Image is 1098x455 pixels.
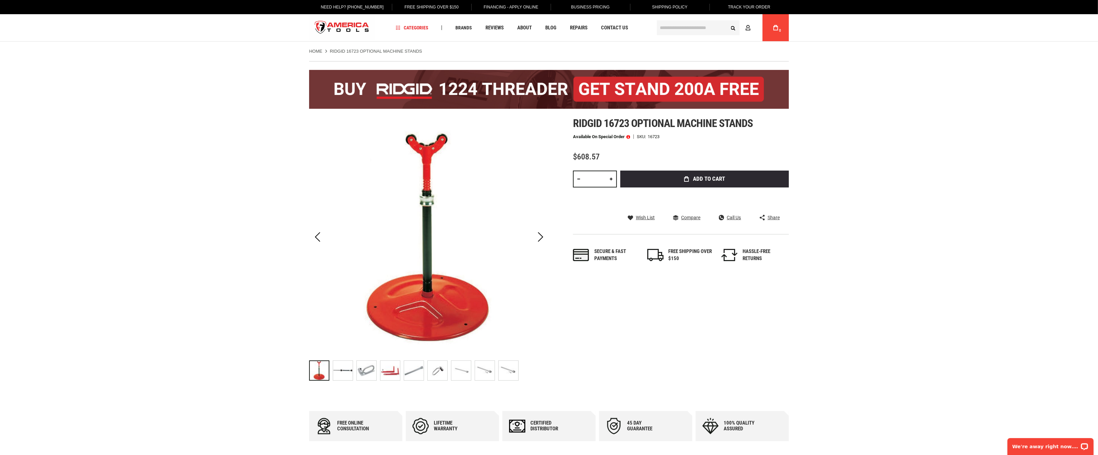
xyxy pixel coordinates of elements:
div: RIDGID 16723 Optional Machine Stands [356,357,380,384]
a: Call Us [719,214,741,221]
img: RIDGID 16723 Optional Machine Stands [309,117,549,357]
span: 0 [779,29,781,32]
iframe: Secure express checkout frame [619,189,790,209]
button: Add to Cart [620,171,789,187]
img: RIDGID 16723 Optional Machine Stands [357,361,376,380]
span: Repairs [570,25,588,30]
span: Contact Us [601,25,628,30]
a: Wish List [628,214,655,221]
div: Next [532,117,549,357]
button: Search [727,21,740,34]
span: Brands [455,25,472,30]
span: Compare [681,215,700,220]
a: About [514,23,535,32]
span: Reviews [485,25,504,30]
a: Repairs [567,23,591,32]
div: RIDGID 16723 Optional Machine Stands [451,357,475,384]
span: Blog [545,25,556,30]
span: Share [768,215,780,220]
div: RIDGID 16723 Optional Machine Stands [427,357,451,384]
div: Lifetime warranty [434,420,474,432]
span: Categories [396,25,428,30]
strong: SKU [637,134,648,139]
img: RIDGID 16723 Optional Machine Stands [475,361,495,380]
div: 45 day Guarantee [627,420,668,432]
span: Call Us [727,215,741,220]
a: Brands [452,23,475,32]
span: About [517,25,532,30]
img: RIDGID 16723 Optional Machine Stands [333,361,353,380]
span: Ridgid 16723 optional machine stands [573,117,753,130]
span: Shipping Policy [652,5,688,9]
a: Reviews [482,23,507,32]
img: payments [573,249,589,261]
div: 16723 [648,134,659,139]
img: RIDGID 16723 Optional Machine Stands [499,361,518,380]
img: RIDGID 16723 Optional Machine Stands [404,361,424,380]
a: Blog [542,23,559,32]
img: RIDGID 16723 Optional Machine Stands [380,361,400,380]
a: store logo [309,15,375,41]
a: 0 [769,14,782,41]
a: Contact Us [598,23,631,32]
div: RIDGID 16723 Optional Machine Stands [475,357,498,384]
span: Wish List [636,215,655,220]
div: HASSLE-FREE RETURNS [743,248,787,262]
span: Add to Cart [693,176,725,182]
img: RIDGID 16723 Optional Machine Stands [428,361,447,380]
div: RIDGID 16723 Optional Machine Stands [380,357,404,384]
strong: RIDGID 16723 Optional Machine Stands [330,49,422,54]
a: Compare [673,214,700,221]
img: RIDGID 16723 Optional Machine Stands [451,361,471,380]
div: RIDGID 16723 Optional Machine Stands [309,357,333,384]
div: RIDGID 16723 Optional Machine Stands [498,357,519,384]
div: Free online consultation [337,420,378,432]
a: Home [309,48,322,54]
div: Previous [309,117,326,357]
div: Secure & fast payments [594,248,638,262]
a: Categories [393,23,431,32]
iframe: LiveChat chat widget [1003,434,1098,455]
img: BOGO: Buy the RIDGID® 1224 Threader (26092), get the 92467 200A Stand FREE! [309,70,789,109]
div: 100% quality assured [724,420,764,432]
div: FREE SHIPPING OVER $150 [669,248,713,262]
div: RIDGID 16723 Optional Machine Stands [404,357,427,384]
span: $608.57 [573,152,600,161]
div: RIDGID 16723 Optional Machine Stands [333,357,356,384]
img: shipping [647,249,664,261]
p: Available on Special Order [573,134,630,139]
img: returns [721,249,738,261]
img: America Tools [309,15,375,41]
div: Certified Distributor [530,420,571,432]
